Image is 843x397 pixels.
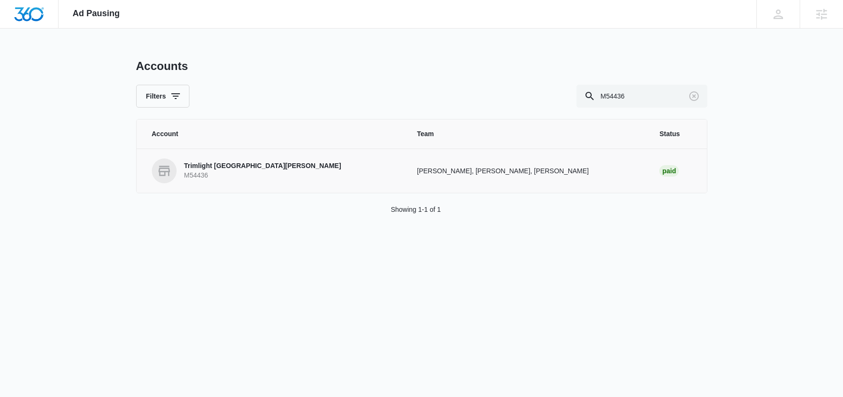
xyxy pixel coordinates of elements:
[417,129,636,139] span: Team
[659,129,691,139] span: Status
[136,85,189,108] button: Filters
[184,161,341,171] p: Trimlight [GEOGRAPHIC_DATA][PERSON_NAME]
[686,89,702,104] button: Clear
[659,165,679,177] div: Paid
[391,205,441,215] p: Showing 1-1 of 1
[136,59,188,73] h1: Accounts
[73,9,120,19] span: Ad Pausing
[184,171,341,180] p: M54436
[417,166,636,176] p: [PERSON_NAME], [PERSON_NAME], [PERSON_NAME]
[576,85,707,108] input: Search By Account Number
[152,159,395,183] a: Trimlight [GEOGRAPHIC_DATA][PERSON_NAME]M54436
[152,129,395,139] span: Account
